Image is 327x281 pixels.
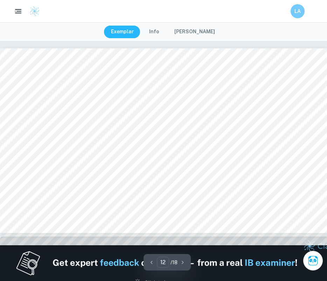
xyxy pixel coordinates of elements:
[303,251,323,270] button: Ask Clai
[142,26,166,38] button: Info
[167,26,222,38] button: [PERSON_NAME]
[291,4,305,18] button: LA
[29,6,40,16] img: Clastify logo
[25,6,40,16] a: Clastify logo
[104,26,141,38] button: Exemplar
[171,259,178,266] p: / 18
[294,7,302,15] h6: LA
